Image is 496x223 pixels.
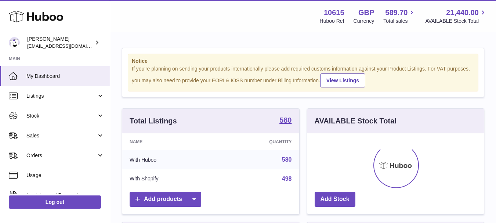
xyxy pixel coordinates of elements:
[26,192,97,199] span: Invoicing and Payments
[9,195,101,209] a: Log out
[385,8,408,18] span: 589.70
[354,18,374,25] div: Currency
[383,8,416,25] a: 589.70 Total sales
[279,116,292,125] a: 580
[122,169,218,188] td: With Shopify
[26,132,97,139] span: Sales
[282,157,292,163] a: 580
[26,93,97,100] span: Listings
[26,172,104,179] span: Usage
[132,65,474,87] div: If you're planning on sending your products internationally please add required customs informati...
[9,37,20,48] img: fulfillment@fable.com
[324,8,344,18] strong: 10615
[315,192,355,207] a: Add Stock
[282,176,292,182] a: 498
[320,18,344,25] div: Huboo Ref
[446,8,479,18] span: 21,440.00
[26,152,97,159] span: Orders
[132,58,474,65] strong: Notice
[358,8,374,18] strong: GBP
[320,73,365,87] a: View Listings
[130,116,177,126] h3: Total Listings
[27,43,108,49] span: [EMAIL_ADDRESS][DOMAIN_NAME]
[122,150,218,169] td: With Huboo
[383,18,416,25] span: Total sales
[279,116,292,124] strong: 580
[425,8,487,25] a: 21,440.00 AVAILABLE Stock Total
[26,73,104,80] span: My Dashboard
[26,112,97,119] span: Stock
[27,36,93,50] div: [PERSON_NAME]
[425,18,487,25] span: AVAILABLE Stock Total
[122,133,218,150] th: Name
[130,192,201,207] a: Add products
[315,116,397,126] h3: AVAILABLE Stock Total
[218,133,299,150] th: Quantity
